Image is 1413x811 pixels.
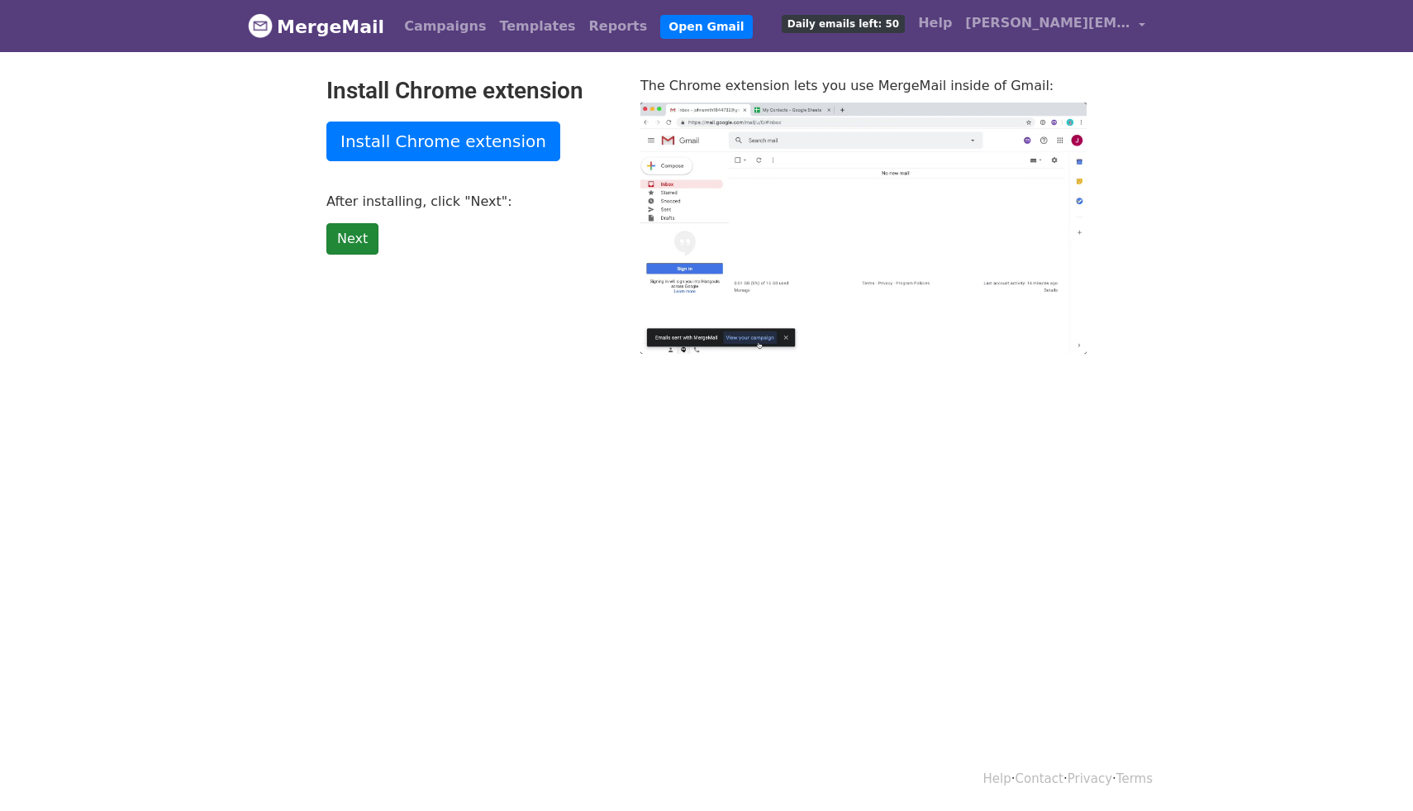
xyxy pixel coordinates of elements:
[1016,771,1063,786] a: Contact
[1068,771,1112,786] a: Privacy
[248,13,273,38] img: MergeMail logo
[1116,771,1153,786] a: Terms
[640,77,1087,94] p: The Chrome extension lets you use MergeMail inside of Gmail:
[660,15,752,39] a: Open Gmail
[1330,732,1413,811] iframe: Chat Widget
[326,193,616,210] p: After installing, click "Next":
[911,7,959,40] a: Help
[959,7,1152,45] a: [PERSON_NAME][EMAIL_ADDRESS][DOMAIN_NAME]
[782,15,905,33] span: Daily emails left: 50
[775,7,911,40] a: Daily emails left: 50
[248,9,384,44] a: MergeMail
[397,10,492,43] a: Campaigns
[583,10,654,43] a: Reports
[492,10,582,43] a: Templates
[983,771,1011,786] a: Help
[326,223,378,255] a: Next
[326,122,560,161] a: Install Chrome extension
[965,13,1130,33] span: [PERSON_NAME][EMAIL_ADDRESS][DOMAIN_NAME]
[326,77,616,105] h2: Install Chrome extension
